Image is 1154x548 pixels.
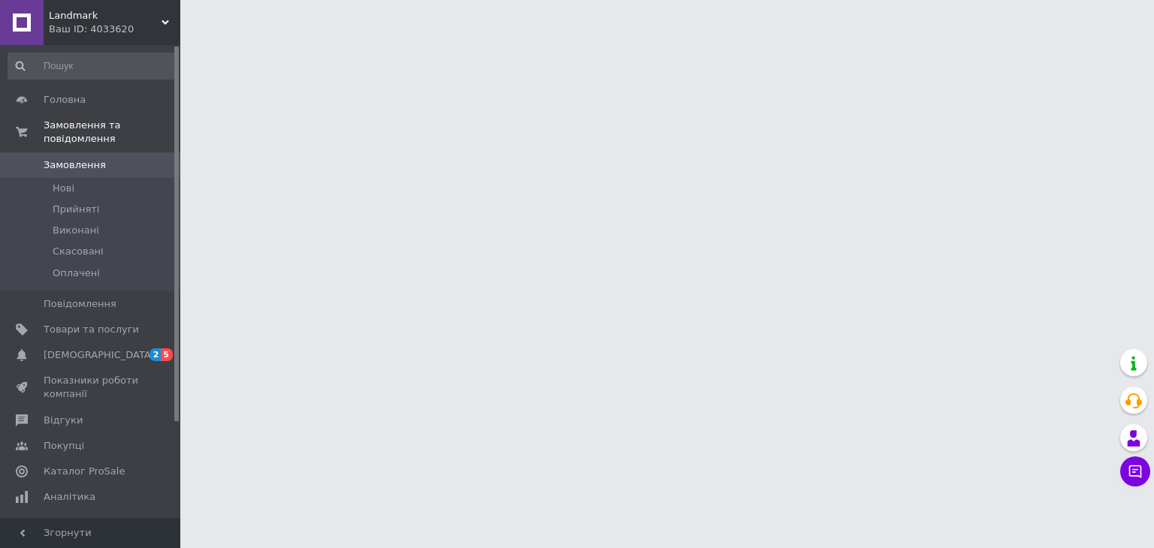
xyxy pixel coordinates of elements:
button: Чат з покупцем [1120,456,1150,486]
span: Відгуки [44,414,83,427]
span: Управління сайтом [44,516,139,543]
span: Повідомлення [44,297,116,311]
span: 2 [150,348,162,361]
span: Показники роботи компанії [44,374,139,401]
span: 5 [161,348,173,361]
span: Скасовані [53,245,104,258]
span: Покупці [44,439,84,453]
span: Замовлення та повідомлення [44,119,180,146]
span: Виконані [53,224,99,237]
span: Оплачені [53,266,100,280]
span: Аналітика [44,490,95,504]
input: Пошук [8,53,177,80]
span: Нові [53,182,74,195]
span: Прийняті [53,203,99,216]
span: Landmark [49,9,162,23]
span: Замовлення [44,158,106,172]
div: Ваш ID: 4033620 [49,23,180,36]
span: Головна [44,93,86,107]
span: Каталог ProSale [44,465,125,478]
span: Товари та послуги [44,323,139,336]
span: [DEMOGRAPHIC_DATA] [44,348,155,362]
